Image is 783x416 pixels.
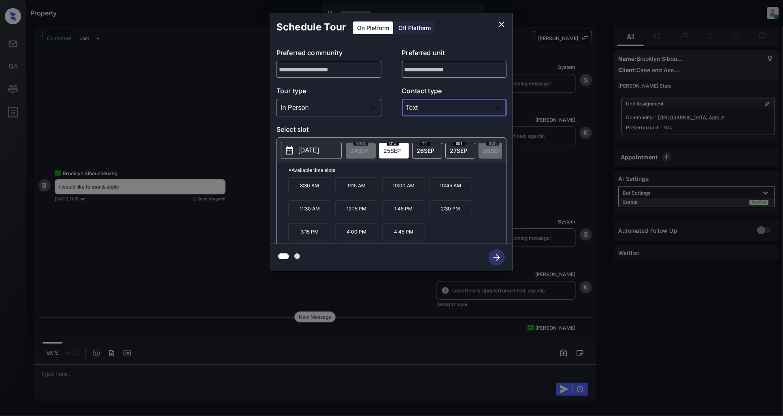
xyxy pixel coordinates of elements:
p: 4:45 PM [382,223,425,240]
div: Text [404,101,505,114]
p: 12:15 PM [335,200,378,217]
p: [DATE] [298,146,319,155]
p: Select slot [277,124,506,137]
div: On Platform [353,21,393,34]
p: 9:15 AM [335,177,378,194]
p: *Available time slots [288,163,506,177]
p: Preferred community [277,48,381,61]
div: In Person [279,101,379,114]
div: date-select [412,143,442,159]
p: 3:15 PM [288,223,331,240]
p: Tour type [277,86,381,99]
div: date-select [379,143,409,159]
p: Preferred unit [402,48,507,61]
p: 11:30 AM [288,200,331,217]
div: Off Platform [394,21,435,34]
p: 8:30 AM [288,177,331,194]
button: close [494,16,510,32]
p: 1:45 PM [382,200,425,217]
h2: Schedule Tour [270,13,353,41]
span: sat [453,141,465,146]
span: fri [420,141,430,146]
span: 27 SEP [450,147,467,154]
p: 10:00 AM [382,177,425,194]
div: date-select [445,143,475,159]
p: 2:30 PM [429,200,472,217]
p: Contact type [402,86,507,99]
span: 25 SEP [383,147,401,154]
span: thu [387,141,399,146]
p: 10:45 AM [429,177,472,194]
button: [DATE] [281,142,342,159]
p: 4:00 PM [335,223,378,240]
span: 26 SEP [417,147,434,154]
